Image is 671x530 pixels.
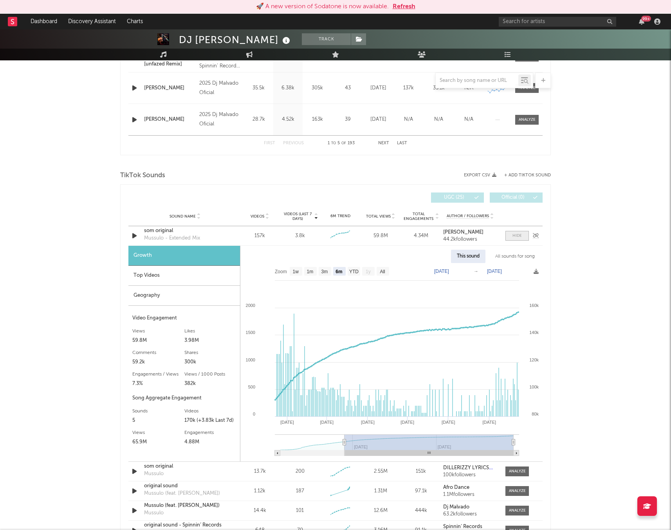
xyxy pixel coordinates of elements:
[529,303,539,308] text: 160k
[184,379,236,388] div: 382k
[403,507,439,515] div: 444k
[363,468,399,476] div: 2.55M
[296,487,304,495] div: 187
[443,505,498,510] a: Dj Malvado
[302,33,351,45] button: Track
[320,420,334,425] text: [DATE]
[639,18,644,25] button: 99+
[321,269,328,274] text: 3m
[132,428,184,437] div: Views
[246,116,271,123] div: 28.7k
[431,192,484,203] button: UGC(25)
[443,465,498,471] a: DILLERIZZY LYRICS🎶🎧
[132,314,236,323] div: Video Engagement
[199,110,242,129] div: 2025 Dj Malvado Oficial
[246,330,255,335] text: 1500
[443,485,498,490] a: Afro Dance
[132,370,184,379] div: Engagements / Views
[464,173,496,178] button: Export CSV
[403,232,439,240] div: 4.34M
[242,468,278,476] div: 13.7k
[443,512,498,517] div: 63.2k followers
[443,230,483,235] strong: [PERSON_NAME]
[334,116,361,123] div: 39
[443,472,498,478] div: 100k followers
[246,358,255,362] text: 1000
[25,14,63,29] a: Dashboard
[529,330,539,335] text: 140k
[447,214,489,219] span: Author / Followers
[436,78,518,84] input: Search by song name or URL
[144,509,164,517] div: Mussulo
[132,416,184,425] div: 5
[128,246,240,266] div: Growth
[443,230,498,235] a: [PERSON_NAME]
[275,116,301,123] div: 4.52k
[482,420,496,425] text: [DATE]
[487,269,502,274] text: [DATE]
[305,116,330,123] div: 163k
[128,286,240,306] div: Geography
[403,487,439,495] div: 97.1k
[132,379,184,388] div: 7.3%
[331,142,336,145] span: to
[246,303,255,308] text: 2000
[443,492,498,497] div: 1.1M followers
[443,505,469,510] strong: Dj Malvado
[529,385,539,389] text: 100k
[132,358,184,367] div: 59.2k
[283,141,304,145] button: Previous
[496,173,551,178] button: + Add TikTok Sound
[361,420,375,425] text: [DATE]
[366,214,391,219] span: Total Views
[264,141,275,145] button: First
[242,507,278,515] div: 14.4k
[184,416,236,425] div: 170k (+3.83k Last 7d)
[132,336,184,345] div: 59.8M
[378,141,389,145] button: Next
[144,227,226,235] a: som original
[132,327,184,336] div: Views
[443,485,469,490] strong: Afro Dance
[184,358,236,367] div: 300k
[293,269,299,274] text: 1w
[120,171,165,180] span: TikTok Sounds
[529,358,539,362] text: 120k
[499,17,616,27] input: Search for artists
[242,232,278,240] div: 157k
[144,502,226,510] a: Mussulo (feat. [PERSON_NAME])
[144,116,195,123] a: [PERSON_NAME]
[532,412,539,416] text: 80k
[335,269,342,274] text: 6m
[282,212,314,221] span: Videos (last 7 days)
[184,428,236,437] div: Engagements
[443,524,498,530] a: Spinnin’ Records
[442,420,455,425] text: [DATE]
[144,482,226,490] a: original sound
[144,521,226,529] a: original sound - Spinnin’ Records
[443,524,482,529] strong: Spinnin’ Records
[132,394,236,403] div: Song Aggregate Engagement
[144,463,226,470] a: som original
[380,269,385,274] text: All
[132,348,184,358] div: Comments
[251,214,264,219] span: Videos
[170,214,196,219] span: Sound Name
[363,232,399,240] div: 59.8M
[275,269,287,274] text: Zoom
[128,266,240,286] div: Top Videos
[184,348,236,358] div: Shares
[184,370,236,379] div: Views / 1000 Posts
[426,116,452,123] div: N/A
[144,234,200,242] div: Mussulo - Extended Mix
[490,192,543,203] button: Official(0)
[363,487,399,495] div: 1.31M
[242,487,278,495] div: 1.12k
[400,420,414,425] text: [DATE]
[397,141,407,145] button: Last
